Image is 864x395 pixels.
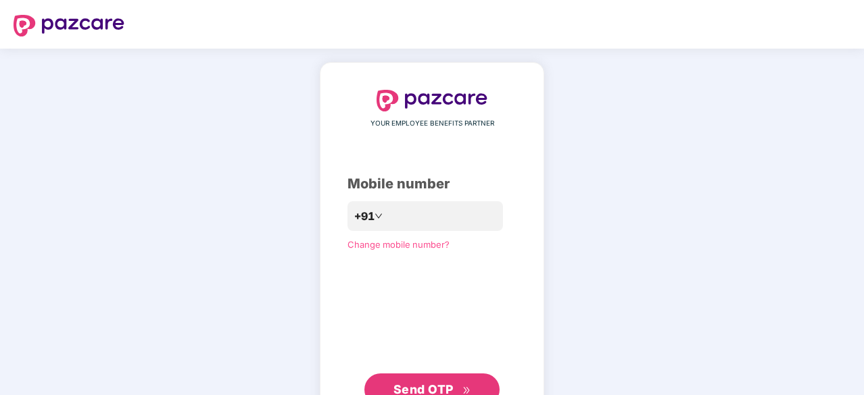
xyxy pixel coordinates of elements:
span: YOUR EMPLOYEE BENEFITS PARTNER [370,118,494,129]
a: Change mobile number? [347,239,450,250]
img: logo [377,90,487,111]
img: logo [14,15,124,36]
span: down [375,212,383,220]
span: double-right [462,386,471,395]
span: +91 [354,208,375,225]
div: Mobile number [347,174,517,194]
